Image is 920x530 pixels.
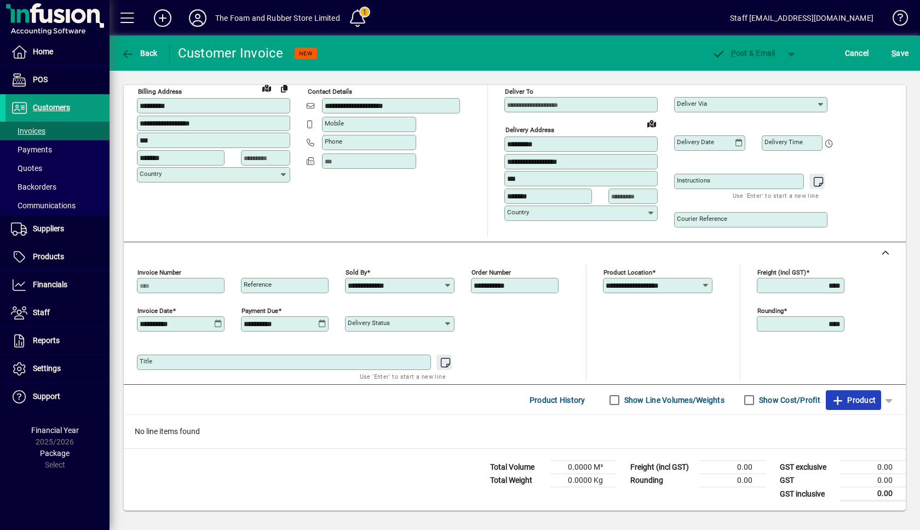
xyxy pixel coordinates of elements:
[11,127,45,135] span: Invoices
[137,307,173,315] mat-label: Invoice date
[845,44,869,62] span: Cancel
[5,196,110,215] a: Communications
[5,327,110,355] a: Reports
[325,138,342,145] mat-label: Phone
[603,269,652,276] mat-label: Product location
[764,138,803,146] mat-label: Delivery time
[325,119,344,127] mat-label: Mobile
[11,183,56,191] span: Backorders
[215,9,340,27] div: The Foam and Rubber Store Limited
[140,170,162,178] mat-label: Country
[677,176,710,184] mat-label: Instructions
[550,461,616,474] td: 0.0000 M³
[677,215,727,223] mat-label: Courier Reference
[840,474,906,487] td: 0.00
[5,122,110,140] a: Invoices
[275,79,293,97] button: Copy to Delivery address
[33,336,60,345] span: Reports
[774,474,840,487] td: GST
[5,271,110,299] a: Financials
[485,474,550,487] td: Total Weight
[505,88,533,95] mat-label: Deliver To
[242,307,278,315] mat-label: Payment due
[140,357,152,365] mat-label: Title
[892,49,896,58] span: S
[346,269,367,276] mat-label: Sold by
[348,319,390,327] mat-label: Delivery status
[178,44,284,62] div: Customer Invoice
[774,461,840,474] td: GST exclusive
[5,215,110,243] a: Suppliers
[774,487,840,501] td: GST inclusive
[5,355,110,383] a: Settings
[33,252,64,261] span: Products
[700,474,766,487] td: 0.00
[124,415,906,448] div: No line items found
[5,159,110,178] a: Quotes
[507,208,529,216] mat-label: Country
[31,426,79,435] span: Financial Year
[550,474,616,487] td: 0.0000 Kg
[757,269,806,276] mat-label: Freight (incl GST)
[40,449,70,458] span: Package
[731,49,736,58] span: P
[244,281,272,288] mat-label: Reference
[842,43,872,63] button: Cancel
[525,390,590,410] button: Product History
[5,243,110,271] a: Products
[5,66,110,94] a: POS
[625,474,700,487] td: Rounding
[360,370,446,383] mat-hint: Use 'Enter' to start a new line
[5,140,110,159] a: Payments
[33,75,48,84] span: POS
[677,100,707,107] mat-label: Deliver via
[5,178,110,196] a: Backorders
[33,103,70,112] span: Customers
[625,461,700,474] td: Freight (incl GST)
[700,461,766,474] td: 0.00
[757,307,784,315] mat-label: Rounding
[180,8,215,28] button: Profile
[643,115,660,132] a: View on map
[110,43,170,63] app-page-header-button: Back
[11,164,42,173] span: Quotes
[33,364,61,373] span: Settings
[258,79,275,96] a: View on map
[11,145,52,154] span: Payments
[757,395,820,406] label: Show Cost/Profit
[33,224,64,233] span: Suppliers
[33,392,60,401] span: Support
[706,43,781,63] button: Post & Email
[712,49,775,58] span: ost & Email
[5,299,110,327] a: Staff
[485,461,550,474] td: Total Volume
[121,49,158,58] span: Back
[826,390,881,410] button: Product
[299,50,313,57] span: NEW
[33,47,53,56] span: Home
[137,269,181,276] mat-label: Invoice number
[33,280,67,289] span: Financials
[831,391,876,409] span: Product
[145,8,180,28] button: Add
[677,138,714,146] mat-label: Delivery date
[472,269,511,276] mat-label: Order number
[884,2,906,38] a: Knowledge Base
[892,44,909,62] span: ave
[840,461,906,474] td: 0.00
[622,395,725,406] label: Show Line Volumes/Weights
[840,487,906,501] td: 0.00
[33,308,50,317] span: Staff
[5,38,110,66] a: Home
[5,383,110,411] a: Support
[530,391,585,409] span: Product History
[733,189,819,202] mat-hint: Use 'Enter' to start a new line
[11,201,76,210] span: Communications
[118,43,160,63] button: Back
[730,9,873,27] div: Staff [EMAIL_ADDRESS][DOMAIN_NAME]
[889,43,911,63] button: Save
